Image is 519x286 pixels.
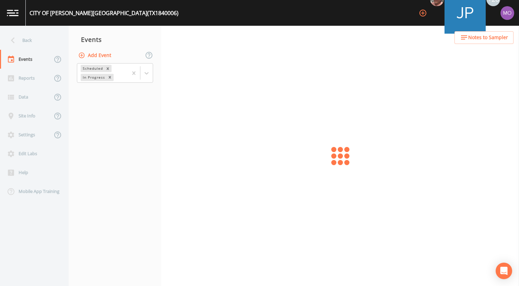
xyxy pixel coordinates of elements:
div: CITY OF [PERSON_NAME][GEOGRAPHIC_DATA] (TX1840006) [30,9,178,17]
div: Remove Scheduled [104,65,112,72]
div: Remove In Progress [106,74,114,81]
button: Add Event [77,49,114,62]
span: Notes to Sampler [468,33,508,42]
div: Scheduled [81,65,104,72]
img: logo [7,10,19,16]
button: Notes to Sampler [454,31,514,44]
div: Events [69,31,161,48]
img: 4e251478aba98ce068fb7eae8f78b90c [500,6,514,20]
div: Open Intercom Messenger [496,263,512,279]
div: In Progress [81,74,106,81]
